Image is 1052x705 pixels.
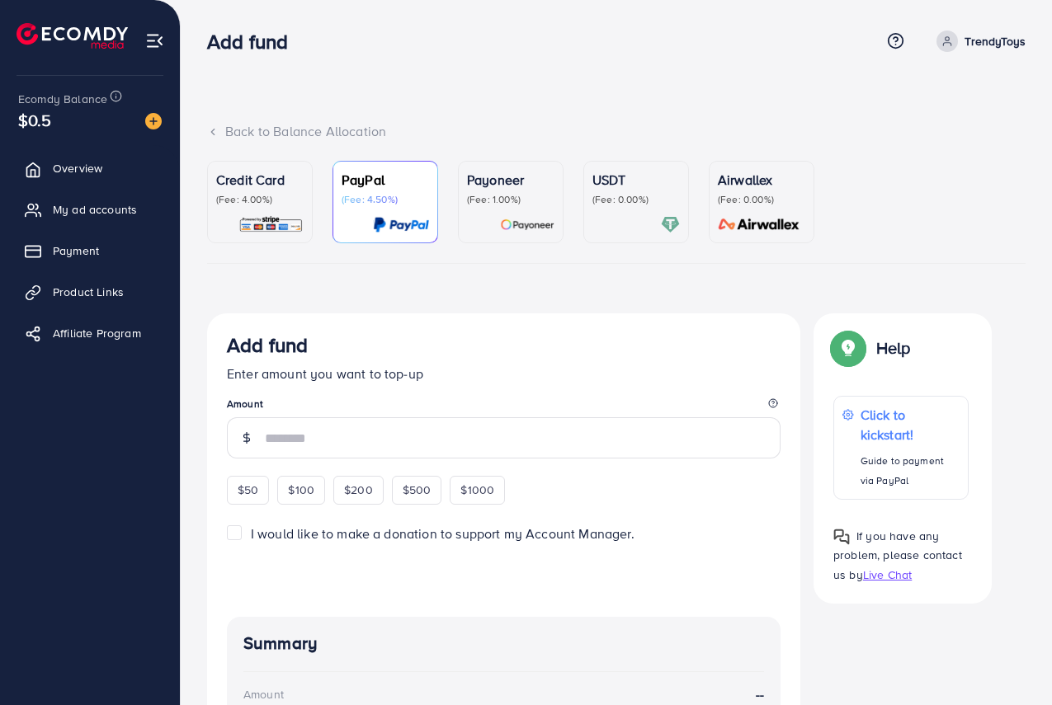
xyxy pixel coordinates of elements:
[965,31,1026,51] p: TrendyToys
[460,482,494,498] span: $1000
[227,333,308,357] h3: Add fund
[227,364,781,383] p: Enter amount you want to top-up
[713,215,805,234] img: card
[216,193,304,206] p: (Fee: 4.00%)
[12,193,167,226] a: My ad accounts
[500,215,554,234] img: card
[12,317,167,350] a: Affiliate Program
[238,482,258,498] span: $50
[243,633,764,654] h4: Summary
[288,482,314,498] span: $100
[863,566,912,583] span: Live Chat
[251,524,635,543] span: I would like to make a donation to support my Account Manager.
[145,113,162,129] img: image
[344,482,373,498] span: $200
[227,397,781,417] legend: Amount
[207,122,1026,141] div: Back to Balance Allocation
[861,405,960,444] p: Click to kickstart!
[467,170,554,190] p: Payoneer
[833,333,863,363] img: Popup guide
[238,215,304,234] img: card
[930,31,1026,52] a: TrendyToys
[145,31,164,50] img: menu
[833,528,962,582] span: If you have any problem, please contact us by
[661,215,680,234] img: card
[207,30,301,54] h3: Add fund
[718,170,805,190] p: Airwallex
[718,193,805,206] p: (Fee: 0.00%)
[592,170,680,190] p: USDT
[861,451,960,491] p: Guide to payment via PayPal
[467,193,554,206] p: (Fee: 1.00%)
[243,686,284,703] div: Amount
[982,631,1040,693] iframe: Chat
[342,170,429,190] p: PayPal
[12,152,167,185] a: Overview
[403,482,432,498] span: $500
[592,193,680,206] p: (Fee: 0.00%)
[876,338,911,358] p: Help
[53,242,99,259] span: Payment
[12,275,167,308] a: Product Links
[12,234,167,267] a: Payment
[756,685,764,704] strong: --
[53,325,141,341] span: Affiliate Program
[216,170,304,190] p: Credit Card
[53,201,137,218] span: My ad accounts
[342,193,429,206] p: (Fee: 4.50%)
[53,284,124,300] span: Product Links
[18,91,107,107] span: Ecomdy Balance
[833,529,850,545] img: Popup guide
[17,23,128,49] img: logo
[53,160,102,176] span: Overview
[373,215,429,234] img: card
[18,108,52,132] span: $0.5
